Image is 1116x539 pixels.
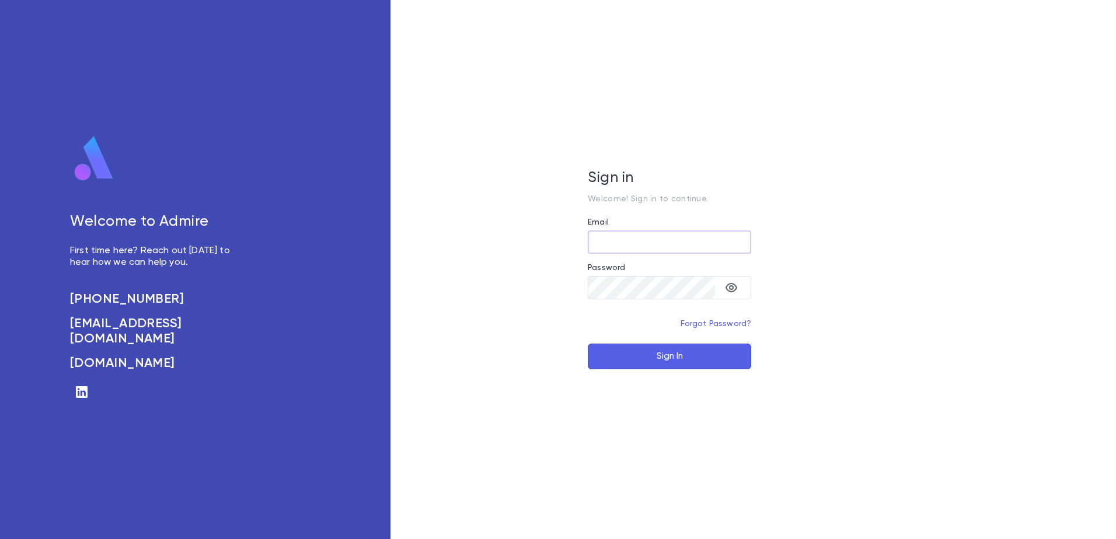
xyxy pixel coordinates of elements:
button: Sign In [588,344,751,369]
h5: Sign in [588,170,751,187]
a: [EMAIL_ADDRESS][DOMAIN_NAME] [70,316,243,346]
label: Password [588,263,625,272]
img: logo [70,135,118,182]
button: toggle password visibility [720,276,743,299]
a: [PHONE_NUMBER] [70,292,243,307]
p: First time here? Reach out [DATE] to hear how we can help you. [70,245,243,268]
a: [DOMAIN_NAME] [70,356,243,371]
h5: Welcome to Admire [70,213,243,231]
a: Forgot Password? [681,320,752,328]
p: Welcome! Sign in to continue. [588,194,751,204]
label: Email [588,218,609,227]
